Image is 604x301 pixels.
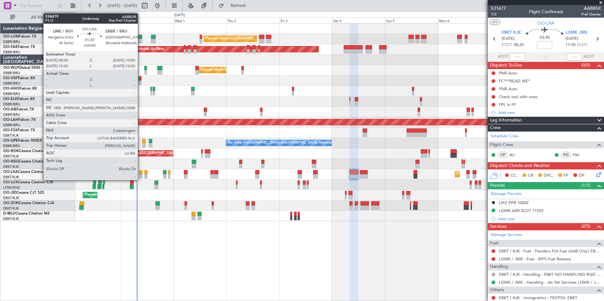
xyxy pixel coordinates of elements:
a: OO-WLPGlobal 5500 [3,66,40,70]
span: OO-LAH [3,118,18,122]
a: OO-LUXCessna Citation CJ4 [3,180,53,184]
span: [DATE] [565,36,578,42]
div: AOG Maint Kortrijk-[GEOGRAPHIC_DATA] [108,149,177,158]
span: Fuel [490,240,498,247]
span: ELDT [577,42,587,48]
a: OO-GPEFalcon 900EX EASy II [3,139,56,143]
a: OO-LXACessna Citation CJ4 [3,170,53,174]
span: Leg Information [490,117,522,124]
span: Dispatch To-Dos [490,62,522,69]
div: PNR Auto [499,86,517,91]
button: Refresh [216,1,254,11]
div: Check taxi with crew [499,94,538,99]
div: AOG Maint Melsbroek Air Base [113,44,164,54]
span: 11:50 [565,42,576,48]
a: EBKT/KJK [3,164,19,169]
span: OO-FSX [3,128,18,132]
div: Add new [498,216,601,221]
span: OO-GPE [3,139,18,143]
div: Owner Melsbroek Air Base [78,44,121,54]
input: --:-- [510,53,525,61]
a: EBKT/KJK [3,154,19,159]
span: OO-FAE [3,45,18,49]
a: EBKT/KJK [3,175,19,180]
button: UTC [489,19,500,25]
span: D-IBLU [3,212,15,215]
a: EBBR/BRU [3,81,20,86]
span: Crew [490,124,501,132]
div: [DATE] [174,13,185,18]
a: EBBR/BRU [3,123,20,127]
a: OO-HHOFalcon 8X [3,87,37,91]
div: No Crew [GEOGRAPHIC_DATA] ([GEOGRAPHIC_DATA] National) [228,138,334,148]
input: Trip Number [19,1,56,10]
span: [DATE] [502,36,515,42]
a: Manage Services [491,232,522,238]
span: OO-LXA [537,20,554,27]
div: LGMK ARR SLOT 1155Z [499,208,544,213]
a: PIM [573,152,587,158]
a: OO-ZUNCessna Citation CJ4 [3,201,54,205]
a: OO-ELKFalcon 8X [3,97,35,101]
a: D-IBLUCessna Citation M2 [3,212,50,215]
div: Planned Maint Milan (Linate) [200,65,246,75]
span: OO-JID [3,191,16,195]
div: Sun 5 [385,17,438,23]
a: EBKT / KJK - Immigration - FEDPOL EBKT [499,295,577,300]
span: OO-HHO [3,87,20,91]
span: OO-AIE [3,108,17,111]
span: Services [490,223,506,230]
div: FPL in FF [499,102,516,107]
a: OO-JIDCessna CJ1 525 [3,191,44,195]
span: CR [528,173,533,179]
a: EBBR/BRU [3,144,20,148]
a: EBKT/KJK [3,196,19,200]
span: ALDT [583,54,594,60]
a: BLI [510,152,524,158]
div: CP [498,151,508,158]
a: OO-AIEFalcon 7X [3,108,34,111]
span: OO-ELK [3,97,17,101]
div: Add new [498,110,601,115]
span: 03:30 [540,35,550,41]
span: Others [490,286,504,294]
span: (2/5) [581,223,590,229]
span: (1/1) [581,182,590,189]
span: OO-LUM [3,35,19,38]
span: Permits [490,182,505,189]
a: EBBR/BRU [3,91,20,96]
span: EBKT KJK [502,30,521,36]
a: LFSN/ENC [3,185,21,190]
div: Mon 29 [68,17,120,23]
span: OO-VSF [3,76,18,80]
a: EBBR/BRU [3,102,20,107]
span: Pref Charter [581,12,601,17]
div: Tue 30 [121,17,173,23]
div: Planned Maint [GEOGRAPHIC_DATA] ([GEOGRAPHIC_DATA] National) [206,34,320,44]
span: Dispatch Checks and Weather [490,162,550,169]
a: OO-NSGCessna Citation CJ4 [3,160,54,163]
a: EBKT / KJK - Fuel - Flanders FIA Fuel (AAB Only) EBKT / KJK [499,248,601,254]
a: Schedule Crew [491,133,518,139]
span: OO-ZUN [3,201,19,205]
span: LGMK JMK [565,30,588,36]
span: AAB85X [581,5,601,12]
a: EBKT/KJK [3,133,19,138]
span: FP [564,173,568,179]
a: EBBR/BRU [3,71,20,75]
span: DP [579,173,584,179]
span: OO-LXA [3,170,18,174]
a: OO-FAEFalcon 7X [3,45,35,49]
a: OO-LUMFalcon 7X [3,35,36,38]
span: OO-NSG [3,160,19,163]
span: ETOT [502,42,512,48]
div: FO [561,151,571,158]
a: EBKT/KJK [3,206,19,211]
span: All Aircraft [16,15,67,20]
a: OO-FSXFalcon 7X [3,128,35,132]
span: Flight Crew [490,141,513,149]
span: Refresh [225,3,252,8]
a: Manage Permits [491,191,522,197]
a: EBKT / KJK - Handling - EBKT NO HANDLING RQD FOR CJ [499,272,601,277]
a: LGMK / JMK - Fuel - WFS Fuel Release [499,256,571,262]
